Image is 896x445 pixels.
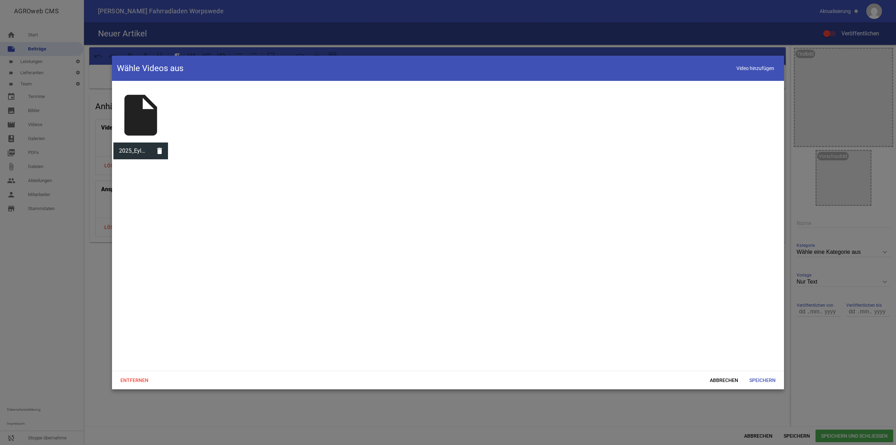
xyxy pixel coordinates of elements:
[744,374,781,387] span: Speichern
[151,142,168,159] i: delete
[113,142,151,160] span: 2025_Eyl_Video_e.mp4
[704,374,744,387] span: Abbrechen
[115,374,154,387] span: Entfernen
[117,63,183,74] h4: Wähle Videos aus
[731,61,779,75] span: Video hinzufügen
